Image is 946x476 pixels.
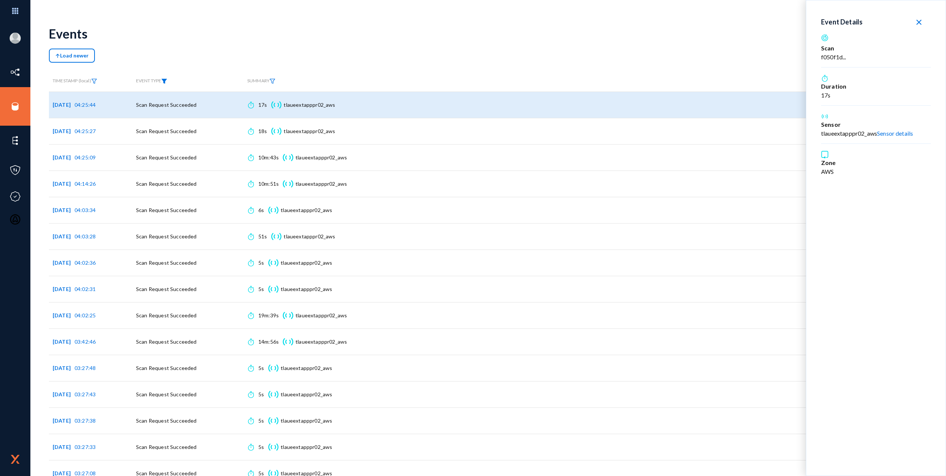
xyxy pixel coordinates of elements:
[91,79,97,84] img: icon-filter.svg
[49,26,87,41] div: Events
[75,286,96,292] span: 04:02:31
[258,443,264,451] div: 5s
[10,33,21,44] img: blank-profile-picture.png
[75,444,96,450] span: 03:27:33
[75,207,96,213] span: 04:03:34
[53,444,75,450] span: [DATE]
[136,233,197,239] span: Scan Request Succeeded
[136,181,197,187] span: Scan Request Succeeded
[267,364,279,372] img: icon-sensor.svg
[53,154,75,161] span: [DATE]
[258,180,279,188] div: 10m:51s
[136,128,197,134] span: Scan Request Succeeded
[270,101,282,109] img: icon-sensor.svg
[284,101,335,109] div: tlaueextapppr02_aws
[136,391,197,397] span: Scan Request Succeeded
[136,365,197,371] span: Scan Request Succeeded
[248,128,254,135] img: icon-time.svg
[53,260,75,266] span: [DATE]
[10,101,21,112] img: icon-sources.svg
[295,180,347,188] div: tlaueextapppr02_aws
[10,135,21,146] img: icon-elements.svg
[258,206,264,214] div: 6s
[258,312,279,319] div: 19m:39s
[53,78,97,83] span: TIMESTAMP (local)
[248,364,254,372] img: icon-time.svg
[248,338,254,346] img: icon-time.svg
[53,102,75,108] span: [DATE]
[55,53,60,59] img: icon-arrow-above.svg
[53,207,75,213] span: [DATE]
[281,364,332,372] div: tlaueextapppr02_aws
[248,285,254,293] img: icon-time.svg
[258,338,279,346] div: 14m:56s
[53,417,75,424] span: [DATE]
[248,417,254,424] img: icon-time.svg
[10,67,21,78] img: icon-inventory.svg
[136,260,197,266] span: Scan Request Succeeded
[295,312,347,319] div: tlaueextapppr02_aws
[295,338,347,346] div: tlaueextapppr02_aws
[248,101,254,109] img: icon-time.svg
[248,154,254,161] img: icon-time.svg
[10,165,21,176] img: icon-policies.svg
[75,128,96,134] span: 04:25:27
[258,259,264,267] div: 5s
[258,417,264,424] div: 5s
[53,233,75,239] span: [DATE]
[281,285,332,293] div: tlaueextapppr02_aws
[136,338,197,345] span: Scan Request Succeeded
[248,206,254,214] img: icon-time.svg
[248,233,254,240] img: icon-time.svg
[267,443,279,451] img: icon-sensor.svg
[10,191,21,202] img: icon-compliance.svg
[247,78,275,83] span: SUMMARY
[270,233,282,240] img: icon-sensor.svg
[248,180,254,188] img: icon-time.svg
[49,49,95,63] button: Load newer
[53,181,75,187] span: [DATE]
[136,286,197,292] span: Scan Request Succeeded
[284,128,335,135] div: tlaueextapppr02_aws
[136,102,197,108] span: Scan Request Succeeded
[248,312,254,319] img: icon-time.svg
[75,391,96,397] span: 03:27:43
[75,338,96,345] span: 03:42:46
[258,233,267,240] div: 51s
[53,391,75,397] span: [DATE]
[75,260,96,266] span: 04:02:36
[281,417,332,424] div: tlaueextapppr02_aws
[53,365,75,371] span: [DATE]
[295,154,347,161] div: tlaueextapppr02_aws
[258,154,279,161] div: 10m:43s
[248,443,254,451] img: icon-time.svg
[258,101,267,109] div: 17s
[4,3,26,19] img: app launcher
[282,338,294,346] img: icon-sensor.svg
[270,128,282,135] img: icon-sensor.svg
[161,79,167,84] img: icon-filter-filled.svg
[53,312,75,318] span: [DATE]
[55,52,89,59] span: Load newer
[248,259,254,267] img: icon-time.svg
[248,391,254,398] img: icon-time.svg
[75,181,96,187] span: 04:14:26
[281,206,332,214] div: tlaueextapppr02_aws
[267,206,279,214] img: icon-sensor.svg
[53,338,75,345] span: [DATE]
[53,286,75,292] span: [DATE]
[267,417,279,424] img: icon-sensor.svg
[75,233,96,239] span: 04:03:28
[267,285,279,293] img: icon-sensor.svg
[10,214,21,225] img: icon-oauth.svg
[284,233,335,240] div: tlaueextapppr02_aws
[258,364,264,372] div: 5s
[136,154,197,161] span: Scan Request Succeeded
[75,365,96,371] span: 03:27:48
[75,154,96,161] span: 04:25:09
[281,391,332,398] div: tlaueextapppr02_aws
[258,128,267,135] div: 18s
[53,128,75,134] span: [DATE]
[75,417,96,424] span: 03:27:38
[75,102,96,108] span: 04:25:44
